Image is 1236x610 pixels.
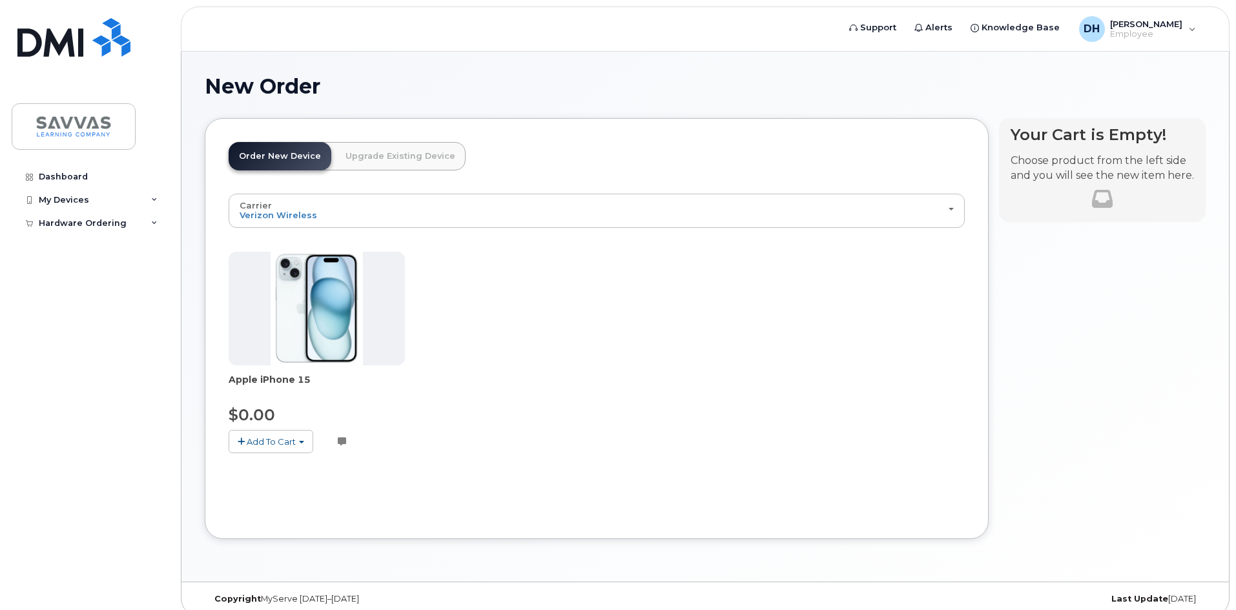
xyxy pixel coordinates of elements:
img: iPhone_15.png [271,252,364,365]
button: Add To Cart [229,430,313,452]
div: [DATE] [872,594,1206,604]
button: Carrier Verizon Wireless [229,194,965,227]
h1: New Order [205,75,1206,97]
iframe: Messenger Launcher [1180,554,1226,600]
span: $0.00 [229,405,275,424]
strong: Last Update [1111,594,1168,604]
div: Apple iPhone 15 [229,373,405,399]
h4: Your Cart is Empty! [1011,126,1194,143]
div: MyServe [DATE]–[DATE] [205,594,539,604]
span: Carrier [240,200,272,210]
a: Order New Device [229,142,331,170]
p: Choose product from the left side and you will see the new item here. [1011,154,1194,183]
span: Verizon Wireless [240,210,317,220]
a: Upgrade Existing Device [335,142,466,170]
span: Add To Cart [247,436,296,447]
strong: Copyright [214,594,261,604]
